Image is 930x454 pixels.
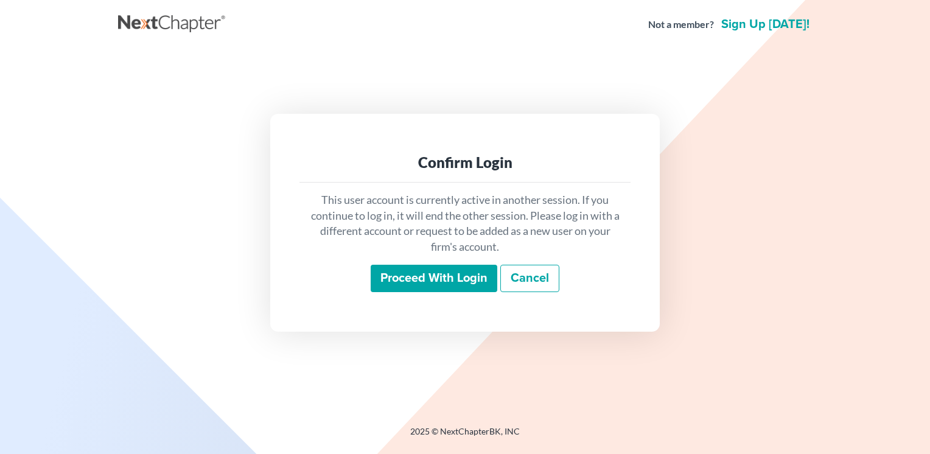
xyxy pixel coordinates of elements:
[719,18,812,30] a: Sign up [DATE]!
[371,265,497,293] input: Proceed with login
[309,192,621,255] p: This user account is currently active in another session. If you continue to log in, it will end ...
[309,153,621,172] div: Confirm Login
[500,265,559,293] a: Cancel
[118,425,812,447] div: 2025 © NextChapterBK, INC
[648,18,714,32] strong: Not a member?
